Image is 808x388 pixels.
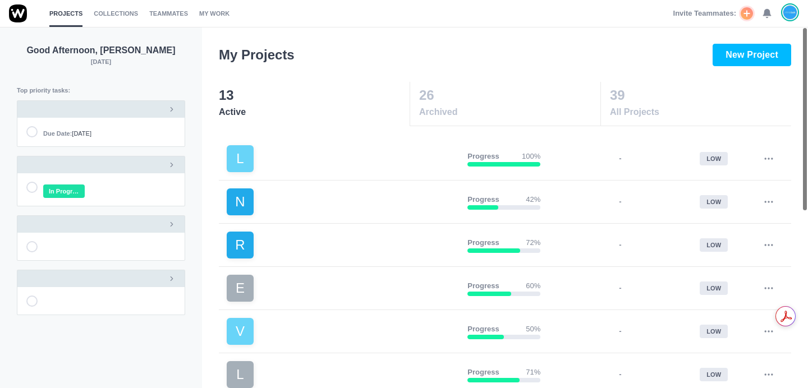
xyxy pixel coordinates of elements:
p: 13 [219,85,409,105]
div: low [700,238,728,252]
p: - [619,369,621,380]
div: low [700,325,728,339]
div: L [227,361,254,388]
div: N [227,188,254,215]
p: 50% [526,324,540,335]
p: - [619,239,621,251]
p: Progress [467,280,499,292]
span: Invite Teammates: [673,8,736,19]
span: All Projects [610,105,790,119]
div: low [700,368,728,382]
p: 100% [522,151,540,162]
p: 72% [526,237,540,248]
p: Good Afternoon, [PERSON_NAME] [17,44,185,57]
a: N [227,188,458,215]
div: V [227,318,254,345]
h3: My Projects [219,45,295,65]
p: Progress [467,151,499,162]
p: 39 [610,85,790,105]
p: - [619,153,621,164]
img: winio [9,4,27,22]
div: R [227,232,254,258]
a: R [227,232,458,258]
p: - [619,326,621,337]
div: low [700,195,728,209]
strong: Due Date: [43,130,72,137]
p: Progress [467,367,499,378]
p: 60% [526,280,540,292]
p: Progress [467,194,499,205]
a: E [227,275,458,302]
div: low [700,281,728,295]
p: 71% [526,367,540,378]
div: L [227,145,254,172]
p: Progress [467,324,499,335]
div: E [227,275,254,302]
p: Top priority tasks: [17,86,185,95]
img: João Tosta [783,5,797,20]
p: Progress [467,237,499,248]
p: [DATE] [17,57,185,67]
p: 26 [419,85,600,105]
button: New Project [713,44,791,66]
div: low [700,152,728,166]
a: L [227,145,458,172]
span: [DATE] [43,129,91,138]
p: 42% [526,194,540,205]
p: - [619,196,621,207]
a: V [227,318,458,345]
span: In Progress [43,184,85,198]
a: L [227,361,458,388]
span: Archived [419,105,600,119]
span: Active [219,105,409,119]
p: - [619,283,621,294]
